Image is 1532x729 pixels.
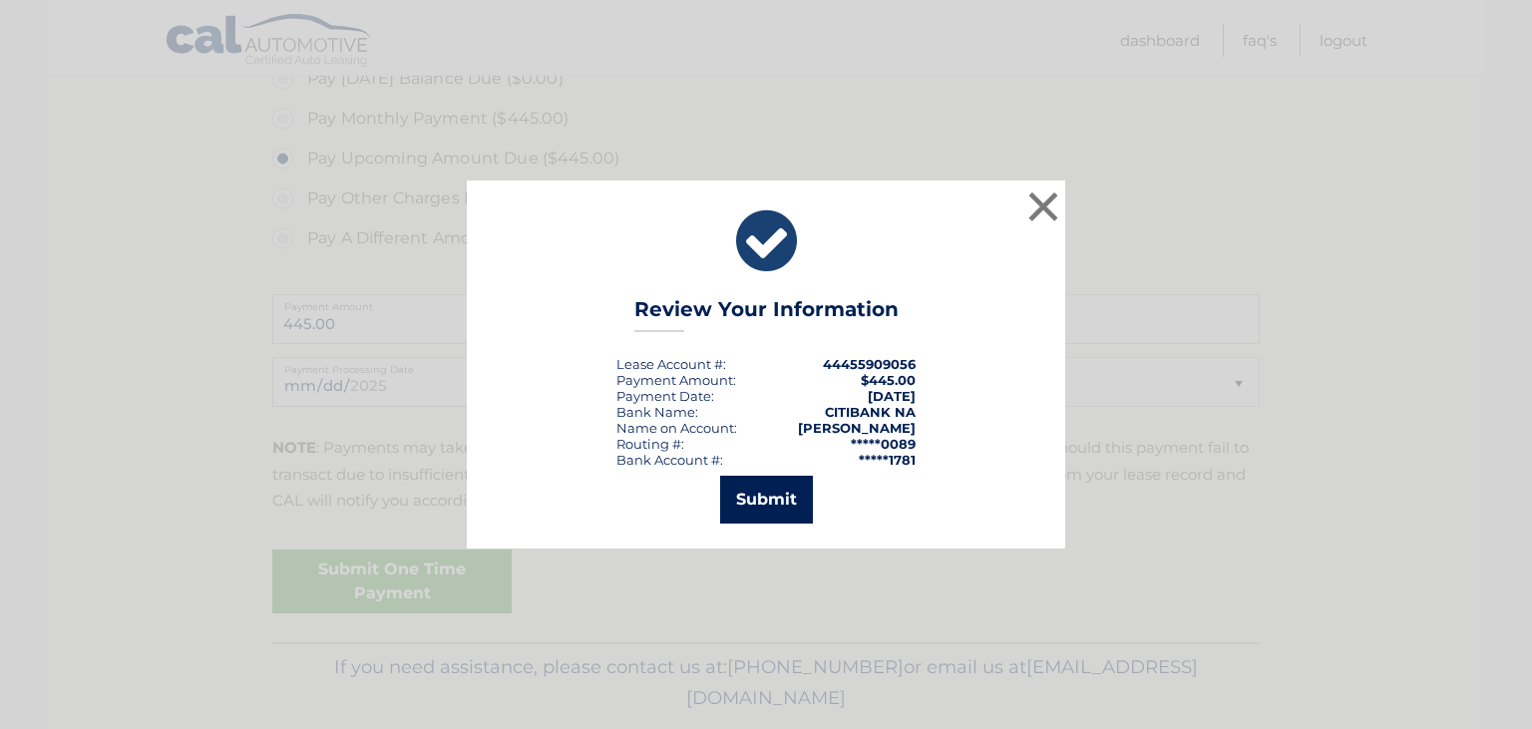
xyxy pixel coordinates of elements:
h3: Review Your Information [634,297,899,332]
span: Payment Date [616,388,711,404]
div: : [616,388,714,404]
strong: CITIBANK NA [825,404,916,420]
strong: [PERSON_NAME] [798,420,916,436]
strong: 44455909056 [823,356,916,372]
div: Name on Account: [616,420,737,436]
span: [DATE] [868,388,916,404]
div: Bank Name: [616,404,698,420]
div: Routing #: [616,436,684,452]
span: $445.00 [861,372,916,388]
button: × [1023,186,1063,226]
button: Submit [720,476,813,524]
div: Lease Account #: [616,356,726,372]
div: Payment Amount: [616,372,736,388]
div: Bank Account #: [616,452,723,468]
